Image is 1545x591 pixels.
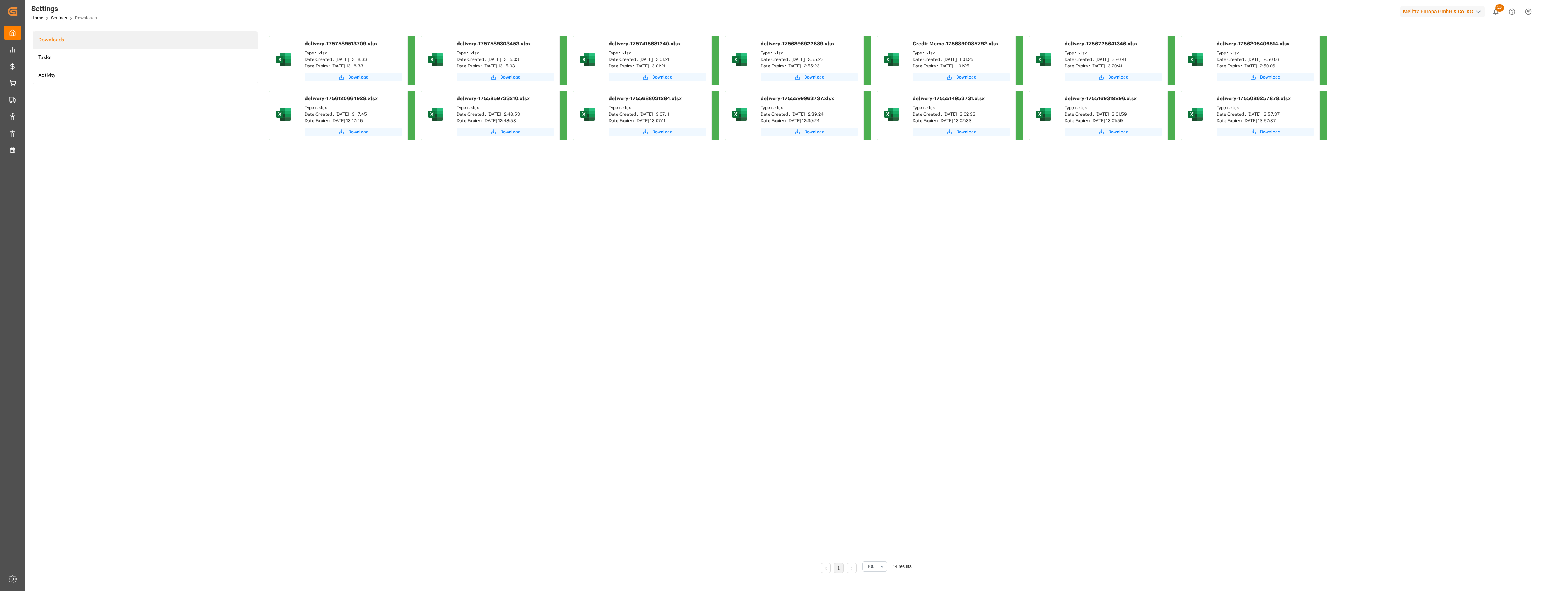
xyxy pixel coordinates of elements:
[609,117,706,124] div: Date Expiry : [DATE] 13:07:11
[1400,5,1488,18] button: Melitta Europa GmbH & Co. KG
[956,74,976,80] span: Download
[33,66,258,84] a: Activity
[1065,117,1162,124] div: Date Expiry : [DATE] 13:01:59
[913,117,1010,124] div: Date Expiry : [DATE] 13:02:33
[609,41,681,46] span: delivery-1757415681240.xlsx
[1217,117,1314,124] div: Date Expiry : [DATE] 13:57:37
[883,51,900,68] img: microsoft-excel-2019--v1.png
[1065,111,1162,117] div: Date Created : [DATE] 13:01:59
[500,129,520,135] span: Download
[457,117,554,124] div: Date Expiry : [DATE] 12:48:53
[1400,6,1485,17] div: Melitta Europa GmbH & Co. KG
[33,49,258,66] li: Tasks
[457,128,554,136] button: Download
[1065,73,1162,81] button: Download
[457,95,530,101] span: delivery-1755859733210.xlsx
[457,50,554,56] div: Type : .xlsx
[1217,50,1314,56] div: Type : .xlsx
[1035,106,1052,123] img: microsoft-excel-2019--v1.png
[457,41,531,46] span: delivery-1757589303453.xlsx
[1065,56,1162,63] div: Date Created : [DATE] 13:20:41
[913,128,1010,136] button: Download
[457,56,554,63] div: Date Created : [DATE] 13:15:03
[761,56,858,63] div: Date Created : [DATE] 12:55:23
[305,63,402,69] div: Date Expiry : [DATE] 13:18:33
[761,117,858,124] div: Date Expiry : [DATE] 12:39:24
[427,51,444,68] img: microsoft-excel-2019--v1.png
[609,95,682,101] span: delivery-1755688031284.xlsx
[609,73,706,81] button: Download
[305,41,378,46] span: delivery-1757589513709.xlsx
[1217,56,1314,63] div: Date Created : [DATE] 12:50:06
[913,111,1010,117] div: Date Created : [DATE] 13:02:33
[1065,105,1162,111] div: Type : .xlsx
[1187,51,1204,68] img: microsoft-excel-2019--v1.png
[609,128,706,136] button: Download
[1217,41,1290,46] span: delivery-1756205406514.xlsx
[913,95,985,101] span: delivery-1755514953731.xlsx
[1504,4,1520,20] button: Help Center
[305,73,402,81] button: Download
[893,564,912,569] span: 14 results
[305,56,402,63] div: Date Created : [DATE] 13:18:33
[33,31,258,49] li: Downloads
[761,111,858,117] div: Date Created : [DATE] 12:39:24
[305,95,378,101] span: delivery-1756120664928.xlsx
[1065,50,1162,56] div: Type : .xlsx
[1065,41,1138,46] span: delivery-1756725641346.xlsx
[1065,128,1162,136] button: Download
[761,128,858,136] a: Download
[761,73,858,81] button: Download
[500,74,520,80] span: Download
[761,95,834,101] span: delivery-1755599963737.xlsx
[652,129,672,135] span: Download
[913,63,1010,69] div: Date Expiry : [DATE] 11:01:25
[51,15,67,21] a: Settings
[457,63,554,69] div: Date Expiry : [DATE] 13:15:03
[821,563,831,573] li: Previous Page
[457,73,554,81] button: Download
[457,111,554,117] div: Date Created : [DATE] 12:48:53
[305,111,402,117] div: Date Created : [DATE] 13:17:45
[1217,63,1314,69] div: Date Expiry : [DATE] 12:50:06
[579,51,596,68] img: microsoft-excel-2019--v1.png
[1217,105,1314,111] div: Type : .xlsx
[913,73,1010,81] a: Download
[275,51,292,68] img: microsoft-excel-2019--v1.png
[1108,74,1128,80] span: Download
[1217,95,1291,101] span: delivery-1755086257878.xlsx
[1217,111,1314,117] div: Date Created : [DATE] 13:57:37
[1108,129,1128,135] span: Download
[609,50,706,56] div: Type : .xlsx
[31,3,97,14] div: Settings
[913,50,1010,56] div: Type : .xlsx
[761,105,858,111] div: Type : .xlsx
[348,74,368,80] span: Download
[427,106,444,123] img: microsoft-excel-2019--v1.png
[847,563,857,573] li: Next Page
[1260,129,1280,135] span: Download
[305,50,402,56] div: Type : .xlsx
[913,41,999,46] span: Credit Memo-1756890085792.xlsx
[579,106,596,123] img: microsoft-excel-2019--v1.png
[868,563,874,570] span: 100
[731,51,748,68] img: microsoft-excel-2019--v1.png
[731,106,748,123] img: microsoft-excel-2019--v1.png
[1217,128,1314,136] button: Download
[1260,74,1280,80] span: Download
[1217,73,1314,81] a: Download
[1187,106,1204,123] img: microsoft-excel-2019--v1.png
[305,105,402,111] div: Type : .xlsx
[348,129,368,135] span: Download
[883,106,900,123] img: microsoft-excel-2019--v1.png
[834,563,844,573] li: 1
[305,128,402,136] a: Download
